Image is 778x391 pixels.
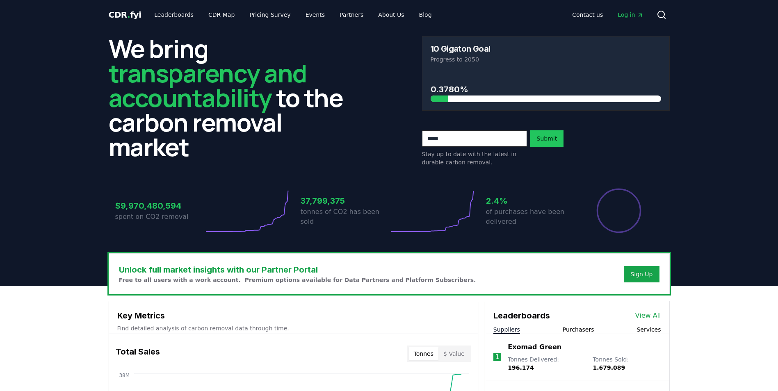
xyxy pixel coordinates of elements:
a: CDR.fyi [109,9,141,20]
nav: Main [566,7,650,22]
h3: 0.3780% [431,83,661,95]
h3: 37,799,375 [301,195,389,207]
button: Tonnes [409,347,438,360]
h3: 10 Gigaton Goal [431,45,491,53]
a: Log in [611,7,650,22]
p: of purchases have been delivered [486,207,575,227]
h3: Unlock full market insights with our Partner Portal [119,264,476,276]
p: Stay up to date with the latest in durable carbon removal. [422,150,527,166]
button: Sign Up [624,266,659,282]
a: Leaderboards [148,7,200,22]
a: Events [299,7,331,22]
a: About Us [372,7,411,22]
p: Tonnes Sold : [593,355,661,372]
p: Free to all users with a work account. Premium options available for Data Partners and Platform S... [119,276,476,284]
span: transparency and accountability [109,56,307,114]
p: 1 [495,352,499,362]
p: Progress to 2050 [431,55,661,64]
a: Sign Up [630,270,653,278]
h3: Leaderboards [493,309,550,322]
nav: Main [148,7,438,22]
div: Percentage of sales delivered [596,188,642,234]
span: 1.679.089 [593,364,625,371]
tspan: 38M [119,373,130,378]
button: $ Value [438,347,470,360]
h3: Total Sales [116,346,160,362]
a: Partners [333,7,370,22]
h3: $9,970,480,594 [115,200,204,212]
a: Exomad Green [508,342,561,352]
h3: 2.4% [486,195,575,207]
a: CDR Map [202,7,241,22]
button: Suppliers [493,325,520,334]
a: Contact us [566,7,609,22]
span: . [127,10,130,20]
p: Find detailed analysis of carbon removal data through time. [117,324,470,332]
p: Tonnes Delivered : [508,355,584,372]
h2: We bring to the carbon removal market [109,36,356,159]
a: Blog [413,7,438,22]
button: Submit [530,130,564,147]
a: Pricing Survey [243,7,297,22]
p: tonnes of CO2 has been sold [301,207,389,227]
button: Purchasers [563,325,594,334]
span: CDR fyi [109,10,141,20]
a: View All [635,311,661,321]
span: 196.174 [508,364,534,371]
span: Log in [618,11,643,19]
h3: Key Metrics [117,309,470,322]
button: Services [637,325,661,334]
p: spent on CO2 removal [115,212,204,222]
